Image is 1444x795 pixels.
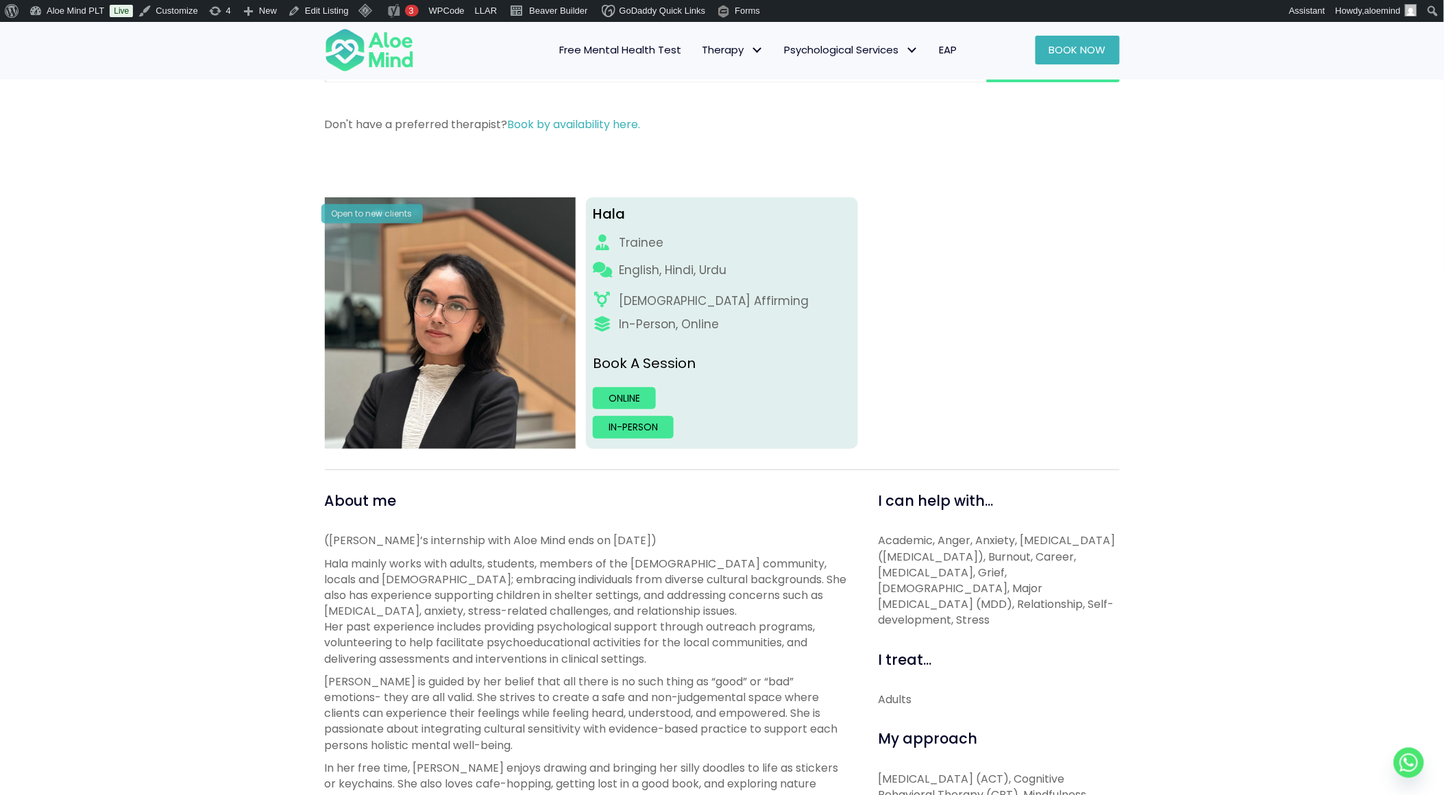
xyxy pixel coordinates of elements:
[560,42,682,57] span: Free Mental Health Test
[325,533,848,548] p: ([PERSON_NAME]’s internship with Aloe Mind ends on [DATE])
[619,234,663,252] div: Trainee
[325,27,414,73] img: Aloe mind Logo
[550,36,692,64] a: Free Mental Health Test
[593,416,674,438] a: In-person
[619,293,809,310] div: [DEMOGRAPHIC_DATA] Affirming
[940,42,957,57] span: EAP
[593,204,851,224] div: Hala
[508,117,641,132] a: Book by availability here.
[325,556,848,667] p: Hala mainly works with adults, students, members of the [DEMOGRAPHIC_DATA] community, locals and ...
[432,36,968,64] nav: Menu
[593,354,851,374] p: Book A Session
[879,533,1116,628] span: Academic, Anger, Anxiety, [MEDICAL_DATA] ([MEDICAL_DATA]), Burnout, Career, [MEDICAL_DATA], Grief...
[785,42,919,57] span: Psychological Services
[748,40,768,60] span: Therapy: submenu
[593,387,656,409] a: Online
[619,262,726,279] p: English, Hindi, Urdu
[903,40,922,60] span: Psychological Services: submenu
[774,36,929,64] a: Psychological ServicesPsychological Services: submenu
[879,491,994,511] span: I can help with...
[879,692,1120,707] div: Adults
[879,729,978,748] span: My approach
[1049,42,1106,57] span: Book Now
[929,36,968,64] a: EAP
[325,491,397,511] span: About me
[702,42,764,57] span: Therapy
[1036,36,1120,64] a: Book Now
[619,316,719,333] div: In-Person, Online
[325,117,1120,132] p: Don't have a preferred therapist?
[409,5,414,16] span: 3
[692,36,774,64] a: TherapyTherapy: submenu
[1394,748,1424,778] a: Whatsapp
[879,650,932,670] span: I treat...
[110,5,133,17] a: Live
[321,204,423,223] div: Open to new clients
[1365,5,1401,16] span: aloemind
[325,197,576,449] img: Hala
[325,674,848,753] p: [PERSON_NAME] is guided by her belief that all there is no such thing as “good” or “bad” emotions...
